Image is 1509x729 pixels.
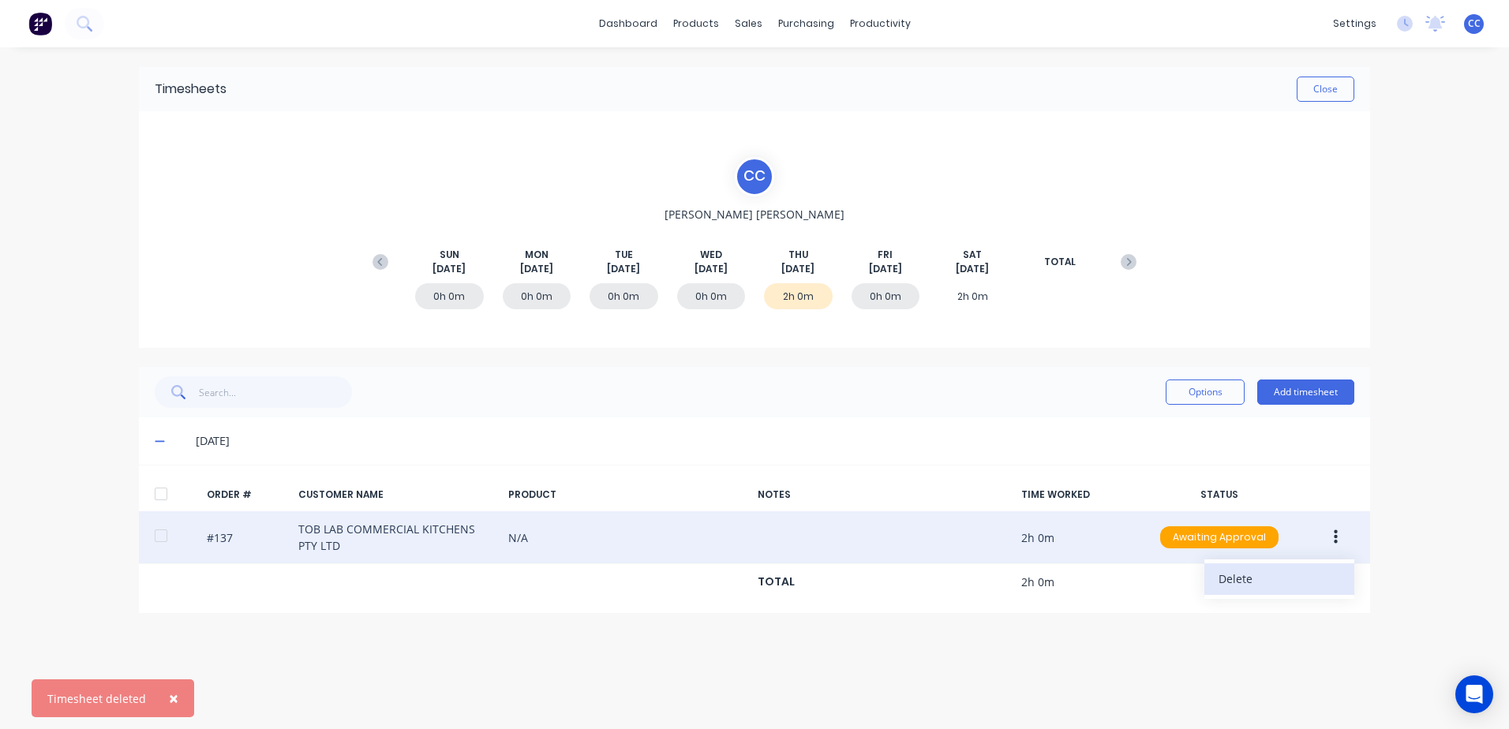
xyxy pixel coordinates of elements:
div: products [665,12,727,36]
span: [DATE] [869,262,902,276]
span: [DATE] [520,262,553,276]
div: Awaiting Approval [1160,526,1279,548]
span: [DATE] [432,262,466,276]
span: [DATE] [607,262,640,276]
img: Factory [28,12,52,36]
button: Close [1297,77,1354,102]
span: TOTAL [1044,255,1076,269]
input: Search... [199,376,353,408]
button: Awaiting Approval [1159,525,1279,549]
span: [PERSON_NAME] [PERSON_NAME] [665,206,844,222]
div: 2h 0m [764,283,833,309]
div: Timesheet deleted [47,690,146,707]
button: Delete [1204,563,1354,595]
div: 0h 0m [677,283,746,309]
button: Options [1166,379,1245,405]
span: MON [525,248,549,262]
div: PRODUCT [508,488,745,502]
a: dashboard [591,12,665,36]
span: TUE [615,248,633,262]
div: Delete [1219,567,1340,590]
div: 0h 0m [503,283,571,309]
div: productivity [842,12,919,36]
div: ORDER # [207,488,286,502]
span: THU [788,248,808,262]
div: sales [727,12,770,36]
div: 0h 0m [415,283,484,309]
div: STATUS [1152,488,1286,502]
div: TIME WORKED [1021,488,1140,502]
span: × [169,687,178,709]
div: CUSTOMER NAME [298,488,496,502]
span: WED [700,248,722,262]
div: C C [735,157,774,196]
button: Add timesheet [1257,379,1354,405]
span: SUN [440,248,459,262]
span: [DATE] [781,262,814,276]
div: settings [1325,12,1384,36]
span: [DATE] [695,262,728,276]
div: Open Intercom Messenger [1455,675,1493,713]
div: [DATE] [196,432,1354,450]
div: 0h 0m [852,283,920,309]
div: NOTES [758,488,1009,502]
span: FRI [878,248,893,262]
span: SAT [963,248,982,262]
div: 0h 0m [590,283,658,309]
div: Timesheets [155,80,227,99]
span: CC [1468,17,1481,31]
div: 2h 0m [938,283,1007,309]
span: [DATE] [956,262,989,276]
div: purchasing [770,12,842,36]
button: Close [153,679,194,717]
